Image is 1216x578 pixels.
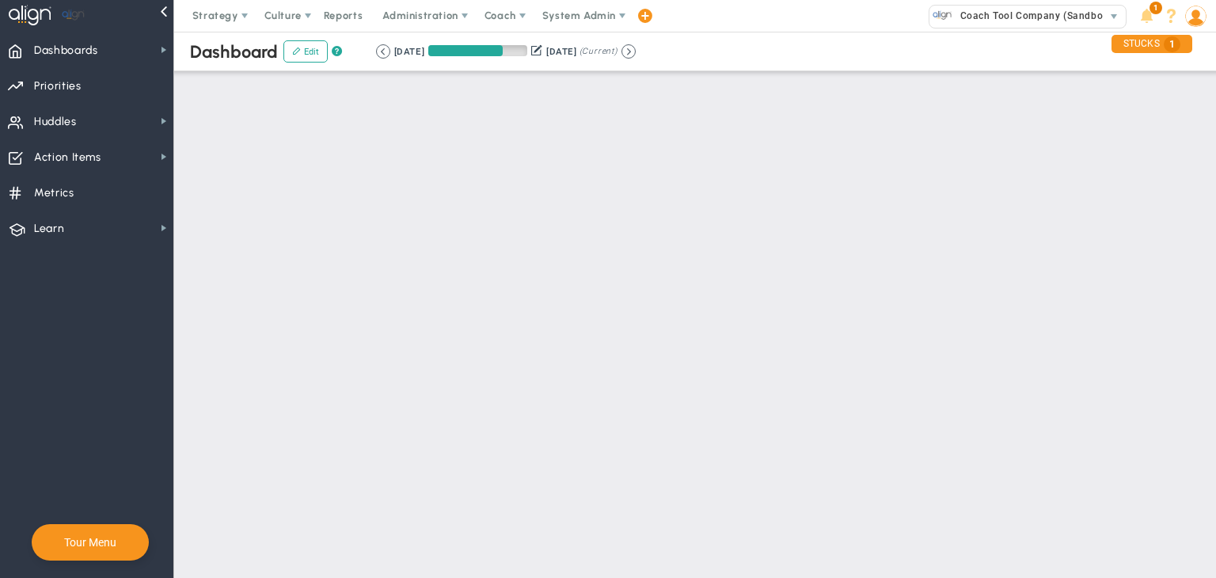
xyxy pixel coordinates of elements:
[382,10,458,21] span: Administration
[546,44,576,59] div: [DATE]
[1111,35,1192,53] div: STUCKS
[621,44,636,59] button: Go to next period
[34,212,64,245] span: Learn
[394,44,424,59] div: [DATE]
[1103,6,1126,28] span: select
[34,34,98,67] span: Dashboards
[34,177,74,210] span: Metrics
[1149,2,1162,14] span: 1
[190,41,278,63] span: Dashboard
[542,10,616,21] span: System Admin
[1185,6,1206,27] img: 64089.Person.photo
[34,141,101,174] span: Action Items
[264,10,302,21] span: Culture
[34,105,77,139] span: Huddles
[59,535,121,549] button: Tour Menu
[192,10,238,21] span: Strategy
[283,40,328,63] button: Edit
[1164,36,1180,52] span: 1
[933,6,952,25] img: 33476.Company.photo
[952,6,1111,26] span: Coach Tool Company (Sandbox)
[376,44,390,59] button: Go to previous period
[428,45,527,56] div: Period Progress: 75% Day 68 of 90 with 22 remaining.
[484,10,516,21] span: Coach
[34,70,82,103] span: Priorities
[579,44,617,59] span: (Current)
